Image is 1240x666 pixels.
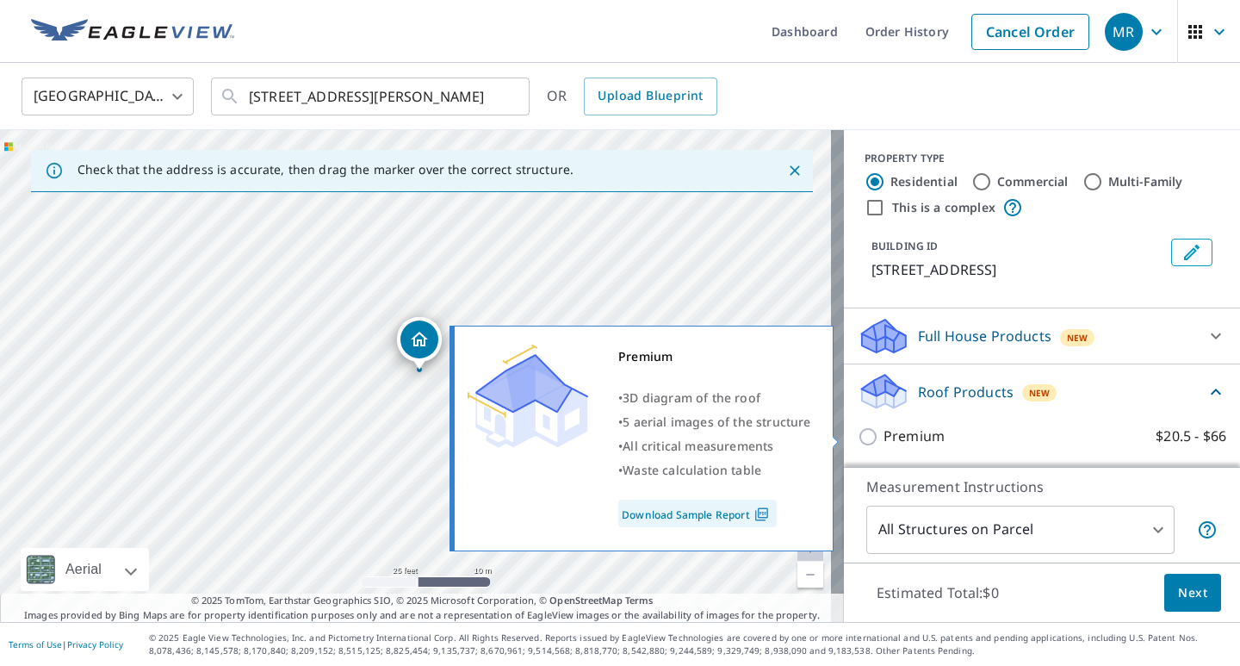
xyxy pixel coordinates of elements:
[866,506,1175,554] div: All Structures on Parcel
[549,594,622,607] a: OpenStreetMap
[865,151,1219,166] div: PROPERTY TYPE
[397,317,442,370] div: Dropped pin, building 1, Residential property, 15654 Dusk Light Ter Moseley, VA 23120
[618,458,811,482] div: •
[871,239,938,253] p: BUILDING ID
[797,562,823,588] a: Current Level 20, Zoom Out
[191,594,654,608] span: © 2025 TomTom, Earthstar Geographics SIO, © 2025 Microsoft Corporation, ©
[77,162,573,177] p: Check that the address is accurate, then drag the marker over the correct structure.
[858,315,1226,357] div: Full House ProductsNew
[890,173,958,190] label: Residential
[547,78,717,115] div: OR
[866,476,1218,497] p: Measurement Instructions
[1105,13,1143,51] div: MR
[1171,239,1212,266] button: Edit building 1
[625,594,654,607] a: Terms
[750,507,773,522] img: Pdf Icon
[618,500,777,527] a: Download Sample Report
[9,639,123,650] p: |
[1067,331,1088,345] span: New
[584,78,716,115] a: Upload Blueprint
[618,410,811,434] div: •
[863,574,1013,612] p: Estimated Total: $0
[1108,173,1183,190] label: Multi-Family
[468,345,588,448] img: Premium
[883,426,945,447] p: Premium
[31,19,234,45] img: EV Logo
[623,438,773,454] span: All critical measurements
[1029,386,1051,400] span: New
[892,199,995,216] label: This is a complex
[918,326,1051,346] p: Full House Products
[1178,582,1207,604] span: Next
[623,414,810,430] span: 5 aerial images of the structure
[623,389,760,406] span: 3D diagram of the roof
[997,173,1069,190] label: Commercial
[871,259,1164,280] p: [STREET_ADDRESS]
[618,434,811,458] div: •
[918,382,1014,402] p: Roof Products
[21,548,149,591] div: Aerial
[249,72,494,121] input: Search by address or latitude-longitude
[618,386,811,410] div: •
[623,462,761,478] span: Waste calculation table
[22,72,194,121] div: [GEOGRAPHIC_DATA]
[858,371,1226,412] div: Roof ProductsNew
[60,548,107,591] div: Aerial
[1197,520,1218,540] span: Your report will include each building or structure inside the parcel boundary. In some cases, du...
[971,14,1089,50] a: Cancel Order
[618,345,811,369] div: Premium
[9,638,62,650] a: Terms of Use
[784,159,806,182] button: Close
[149,632,1231,657] p: © 2025 Eagle View Technologies, Inc. and Pictometry International Corp. All Rights Reserved. Repo...
[1164,574,1221,613] button: Next
[598,85,703,107] span: Upload Blueprint
[1156,426,1226,447] p: $20.5 - $66
[67,638,123,650] a: Privacy Policy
